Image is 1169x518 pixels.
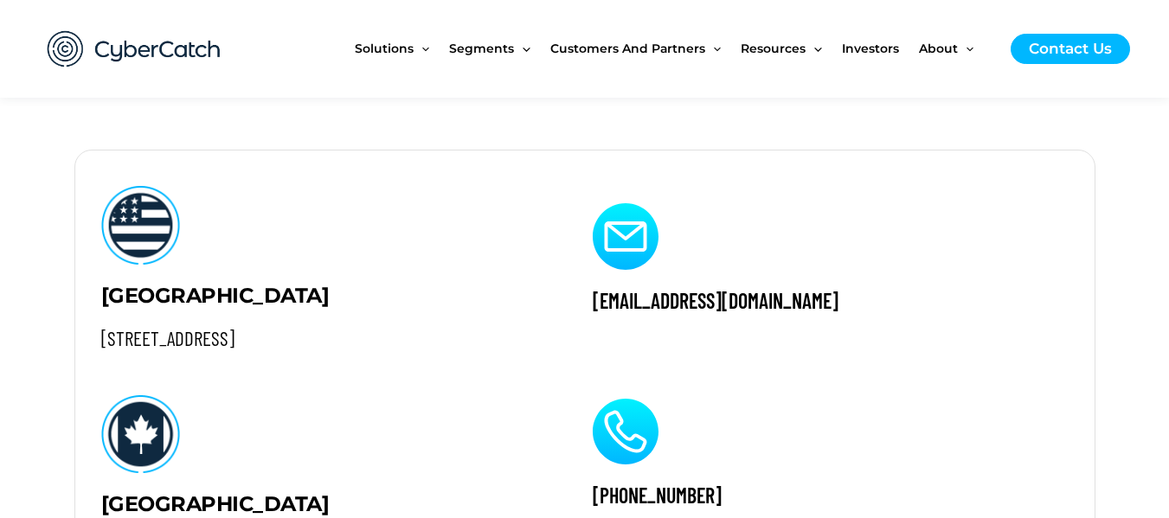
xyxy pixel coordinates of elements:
h2: [STREET_ADDRESS] [101,326,542,352]
span: Investors [842,12,899,85]
img: CyberCatch [30,13,238,85]
span: Segments [449,12,514,85]
span: Customers and Partners [550,12,705,85]
h2: [GEOGRAPHIC_DATA] [101,282,542,309]
img: email [593,203,658,269]
a: Investors [842,12,919,85]
span: Menu Toggle [414,12,429,85]
h2: [EMAIL_ADDRESS][DOMAIN_NAME] [593,287,1063,314]
span: Menu Toggle [705,12,721,85]
span: Menu Toggle [958,12,973,85]
img: Asset 2 [101,186,181,265]
span: Solutions [355,12,414,85]
span: Menu Toggle [514,12,530,85]
img: Asset 1 [101,395,181,474]
span: Resources [741,12,806,85]
h2: [PHONE_NUMBER] [593,482,1063,508]
h2: [GEOGRAPHIC_DATA] [101,490,542,517]
a: Contact Us [1011,34,1130,64]
nav: Site Navigation: New Main Menu [355,12,993,85]
img: call [593,399,658,464]
span: About [919,12,958,85]
span: Menu Toggle [806,12,821,85]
